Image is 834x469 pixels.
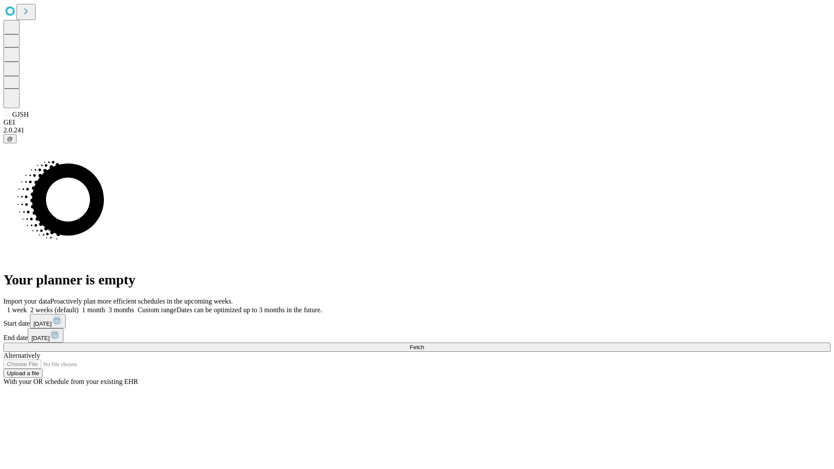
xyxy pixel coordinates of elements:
span: 1 month [82,306,105,314]
button: @ [3,134,17,143]
span: With your OR schedule from your existing EHR [3,378,138,385]
button: [DATE] [28,328,63,343]
span: 2 weeks (default) [30,306,79,314]
span: [DATE] [33,320,52,327]
div: 2.0.241 [3,126,831,134]
h1: Your planner is empty [3,272,831,288]
span: 3 months [109,306,134,314]
button: Fetch [3,343,831,352]
span: Dates can be optimized up to 3 months in the future. [176,306,322,314]
span: GJSH [12,111,29,118]
span: Alternatively [3,352,40,359]
span: @ [7,135,13,142]
span: 1 week [7,306,27,314]
div: End date [3,328,831,343]
span: Proactively plan more efficient schedules in the upcoming weeks. [50,297,233,305]
span: Import your data [3,297,50,305]
div: GEI [3,119,831,126]
span: [DATE] [31,335,50,341]
span: Fetch [410,344,424,350]
div: Start date [3,314,831,328]
button: Upload a file [3,369,43,378]
button: [DATE] [30,314,66,328]
span: Custom range [138,306,176,314]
